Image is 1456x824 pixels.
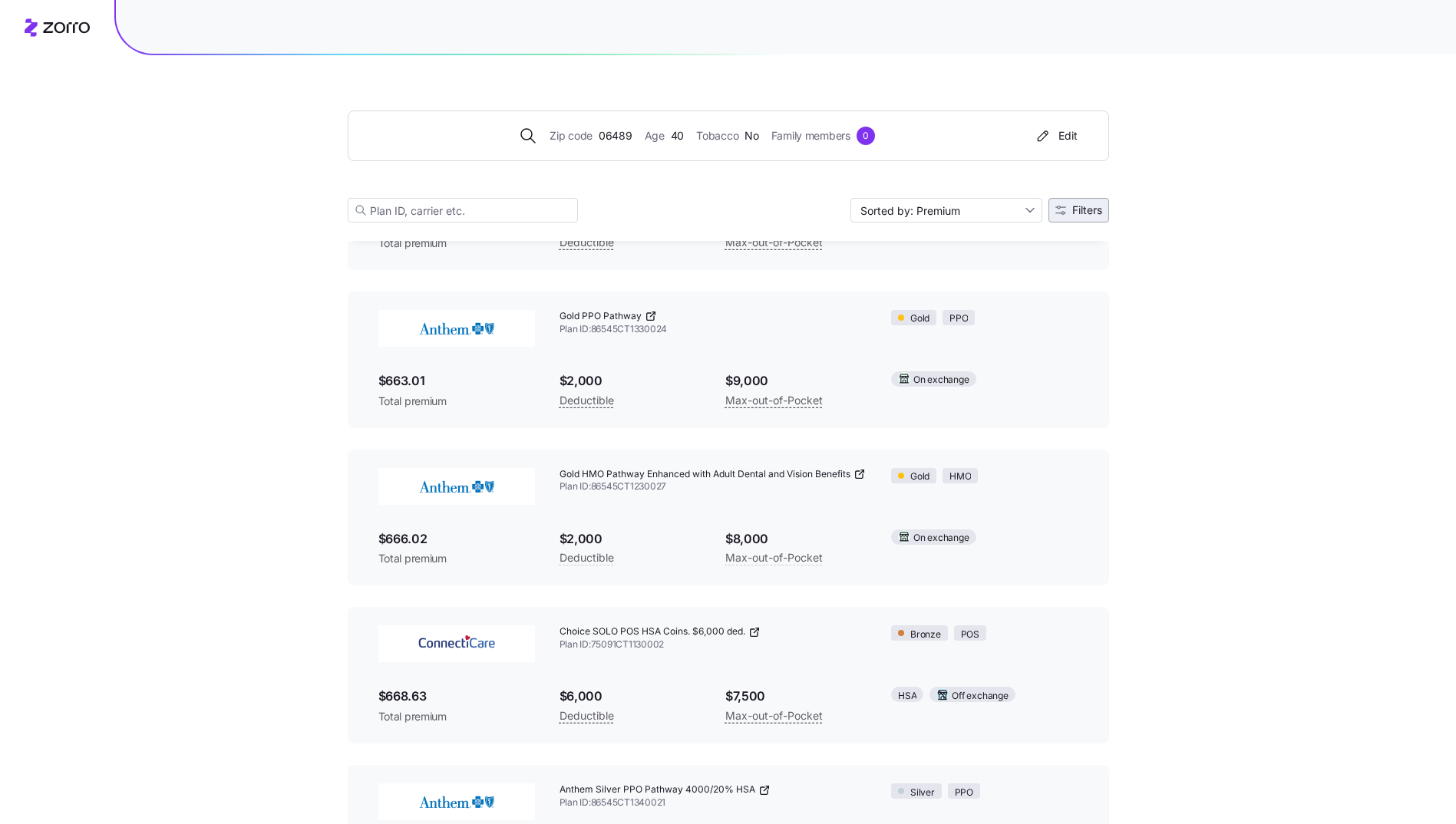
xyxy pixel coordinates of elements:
span: On exchange [913,531,969,545]
span: Total premium [378,394,535,409]
span: 06489 [599,127,632,144]
span: $663.01 [378,371,535,391]
span: Zip code [550,127,593,144]
span: Deductible [560,549,614,567]
span: $6,000 [560,687,701,706]
img: ConnectiCare [378,625,535,662]
div: Edit [1034,128,1078,143]
span: Max-out-of-Pocket [725,233,823,252]
span: $9,000 [725,371,867,391]
span: Silver [910,786,935,800]
span: Off exchange [952,689,1008,704]
span: Max-out-of-Pocket [725,707,823,725]
span: Gold [910,311,929,326]
span: $7,500 [725,687,867,706]
span: Total premium [378,236,535,251]
div: 0 [857,127,875,145]
span: Plan ID: 86545CT1340021 [560,796,867,809]
input: Sort by [850,198,1042,222]
span: Deductible [560,707,614,725]
span: Gold PPO Pathway [560,310,642,323]
span: Bronze [910,628,941,642]
span: HMO [949,470,971,484]
span: HSA [898,689,916,704]
span: POS [961,628,979,642]
button: Edit [1028,124,1084,148]
img: Anthem [378,468,535,505]
span: 40 [671,127,684,144]
span: Total premium [378,709,535,724]
span: PPO [955,786,973,800]
span: Family members [771,127,850,144]
span: Total premium [378,551,535,566]
span: Choice SOLO POS HSA Coins. $6,000 ded. [560,625,745,638]
span: $668.63 [378,687,535,706]
span: Max-out-of-Pocket [725,391,823,410]
span: Age [645,127,665,144]
span: No [745,127,758,144]
span: Anthem Silver PPO Pathway 4000/20% HSA [560,783,755,796]
span: Plan ID: 86545CT1330024 [560,323,867,336]
span: Deductible [560,391,614,410]
span: Deductible [560,233,614,252]
input: Plan ID, carrier etc. [348,198,578,222]
span: Tobacco [696,127,738,144]
span: Plan ID: 75091CT1130002 [560,638,867,651]
span: $8,000 [725,529,867,549]
img: Anthem [378,783,535,820]
span: Gold [910,470,929,484]
span: $2,000 [560,371,701,391]
span: Max-out-of-Pocket [725,549,823,567]
span: Gold HMO Pathway Enhanced with Adult Dental and Vision Benefits [560,468,850,481]
span: $666.02 [378,529,535,549]
img: Anthem [378,310,535,347]
span: $2,000 [560,529,701,549]
span: PPO [949,311,968,326]
button: Filters [1048,198,1109,222]
span: On exchange [913,373,969,387]
span: Filters [1072,205,1102,216]
span: Plan ID: 86545CT1230027 [560,480,867,493]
